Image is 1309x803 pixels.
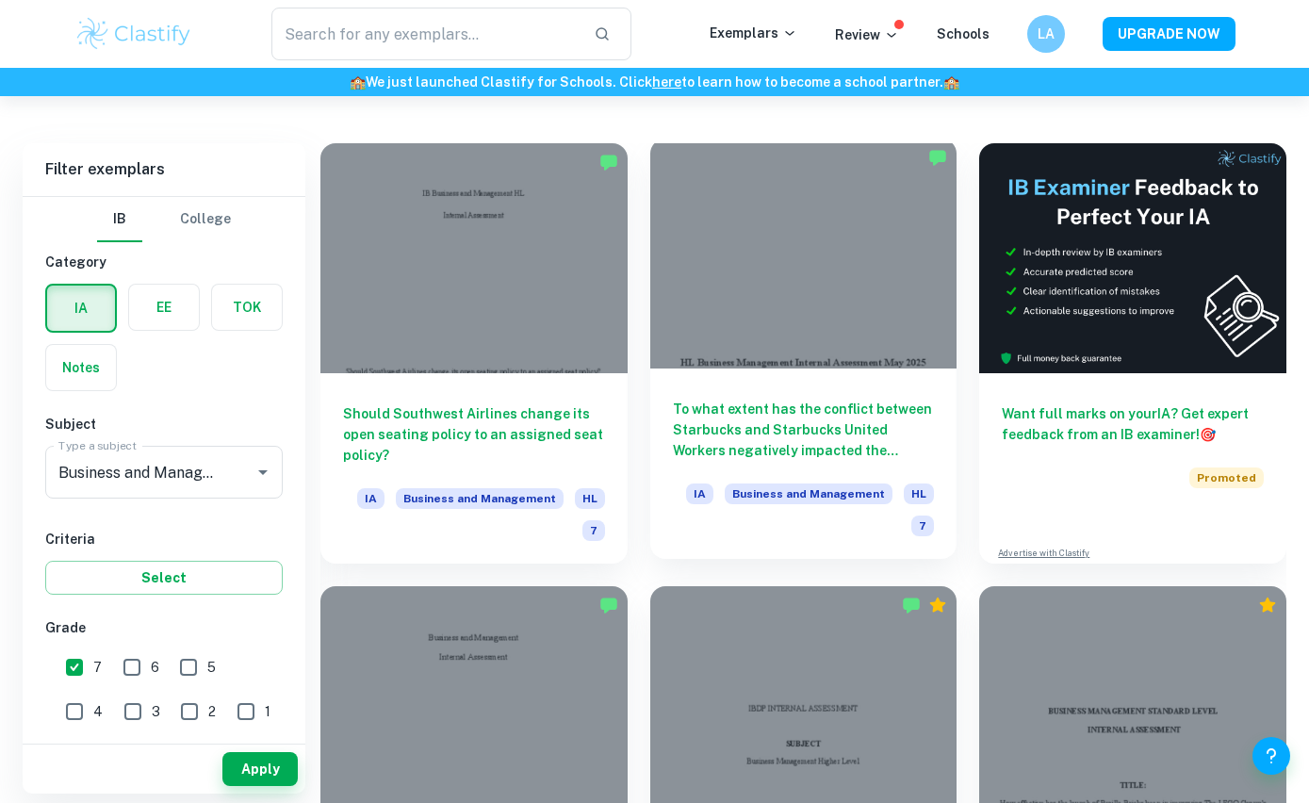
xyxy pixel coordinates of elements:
[1027,15,1065,53] button: LA
[250,459,276,485] button: Open
[212,285,282,330] button: TOK
[902,596,921,615] img: Marked
[979,143,1286,373] img: Thumbnail
[911,516,934,536] span: 7
[1200,427,1216,442] span: 🎯
[357,488,385,509] span: IA
[652,74,681,90] a: here
[725,483,892,504] span: Business and Management
[180,197,231,242] button: College
[45,561,283,595] button: Select
[1035,24,1056,44] h6: LA
[222,752,298,786] button: Apply
[943,74,959,90] span: 🏫
[928,148,947,167] img: Marked
[45,529,283,549] h6: Criteria
[93,657,102,678] span: 7
[45,252,283,272] h6: Category
[93,701,103,722] span: 4
[47,286,115,331] button: IA
[152,701,160,722] span: 3
[904,483,934,504] span: HL
[97,197,142,242] button: IB
[650,143,957,564] a: To what extent has the conflict between Starbucks and Starbucks United Workers negatively impacte...
[1189,467,1264,488] span: Promoted
[575,488,605,509] span: HL
[343,403,605,466] h6: Should Southwest Airlines change its open seating policy to an assigned seat policy?
[151,657,159,678] span: 6
[23,143,305,196] h6: Filter exemplars
[45,414,283,434] h6: Subject
[1252,737,1290,775] button: Help and Feedback
[835,25,899,45] p: Review
[673,399,935,461] h6: To what extent has the conflict between Starbucks and Starbucks United Workers negatively impacte...
[937,26,990,41] a: Schools
[396,488,564,509] span: Business and Management
[599,153,618,172] img: Marked
[58,437,137,453] label: Type a subject
[45,617,283,638] h6: Grade
[46,345,116,390] button: Notes
[1103,17,1235,51] button: UPGRADE NOW
[271,8,580,60] input: Search for any exemplars...
[97,197,231,242] div: Filter type choice
[928,596,947,615] div: Premium
[599,596,618,615] img: Marked
[265,701,270,722] span: 1
[320,143,628,564] a: Should Southwest Airlines change its open seating policy to an assigned seat policy?IABusiness an...
[998,547,1089,560] a: Advertise with Clastify
[4,72,1305,92] h6: We just launched Clastify for Schools. Click to learn how to become a school partner.
[710,23,797,43] p: Exemplars
[582,520,605,541] span: 7
[1258,596,1277,615] div: Premium
[979,143,1286,564] a: Want full marks on yourIA? Get expert feedback from an IB examiner!PromotedAdvertise with Clastify
[207,657,216,678] span: 5
[1002,403,1264,445] h6: Want full marks on your IA ? Get expert feedback from an IB examiner!
[350,74,366,90] span: 🏫
[129,285,199,330] button: EE
[208,701,216,722] span: 2
[686,483,713,504] span: IA
[74,15,194,53] img: Clastify logo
